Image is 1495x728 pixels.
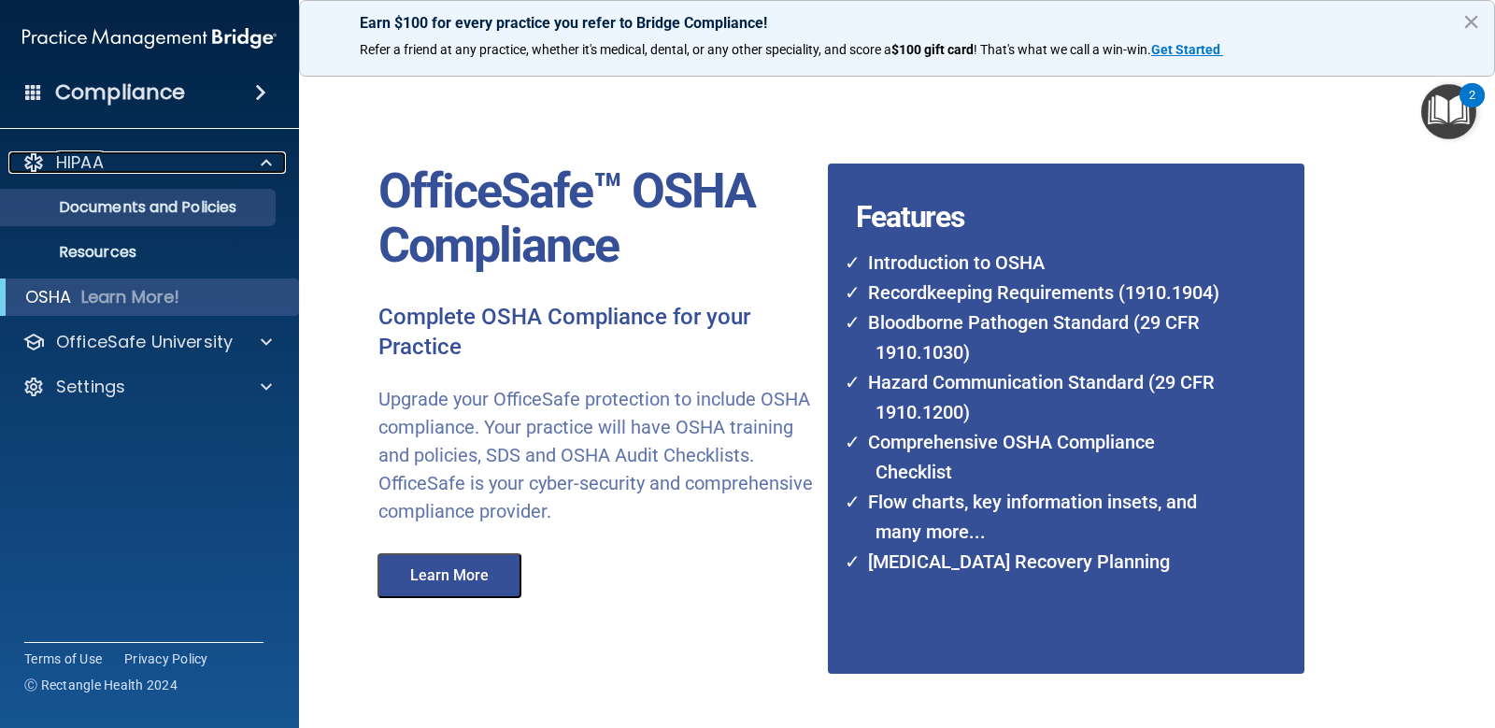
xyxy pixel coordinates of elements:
[857,487,1231,547] li: Flow charts, key information insets, and many more...
[22,20,277,57] img: PMB logo
[857,547,1231,577] li: [MEDICAL_DATA] Recovery Planning
[22,331,272,353] a: OfficeSafe University
[56,331,233,353] p: OfficeSafe University
[81,286,180,308] p: Learn More!
[1462,7,1480,36] button: Close
[377,553,521,598] button: Learn More
[378,303,814,363] p: Complete OSHA Compliance for your Practice
[364,569,540,583] a: Learn More
[378,164,814,273] p: OfficeSafe™ OSHA Compliance
[857,307,1231,367] li: Bloodborne Pathogen Standard (29 CFR 1910.1030)
[857,248,1231,278] li: Introduction to OSHA
[56,376,125,398] p: Settings
[1172,595,1473,670] iframe: Drift Widget Chat Controller
[24,649,102,668] a: Terms of Use
[891,42,974,57] strong: $100 gift card
[22,151,272,174] a: HIPAA
[1151,42,1220,57] strong: Get Started
[124,649,208,668] a: Privacy Policy
[360,42,891,57] span: Refer a friend at any practice, whether it's medical, dental, or any other speciality, and score a
[1151,42,1223,57] a: Get Started
[22,376,272,398] a: Settings
[1421,84,1476,139] button: Open Resource Center, 2 new notifications
[56,151,104,174] p: HIPAA
[24,676,178,694] span: Ⓒ Rectangle Health 2024
[857,367,1231,427] li: Hazard Communication Standard (29 CFR 1910.1200)
[1469,95,1475,120] div: 2
[857,278,1231,307] li: Recordkeeping Requirements (1910.1904)
[12,243,267,262] p: Resources
[378,385,814,525] p: Upgrade your OfficeSafe protection to include OSHA compliance. Your practice will have OSHA train...
[25,286,72,308] p: OSHA
[55,79,185,106] h4: Compliance
[974,42,1151,57] span: ! That's what we call a win-win.
[828,164,1255,201] h4: Features
[12,198,267,217] p: Documents and Policies
[857,427,1231,487] li: Comprehensive OSHA Compliance Checklist
[360,14,1434,32] p: Earn $100 for every practice you refer to Bridge Compliance!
